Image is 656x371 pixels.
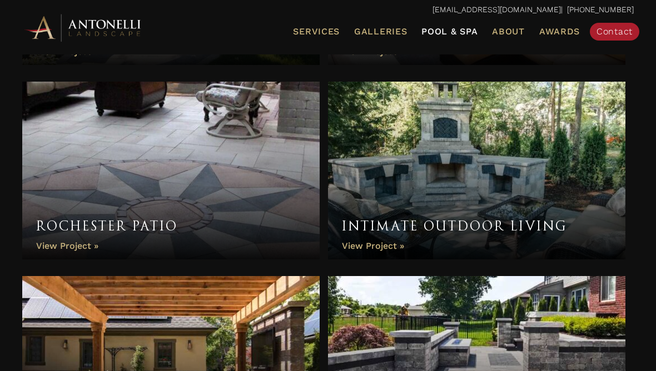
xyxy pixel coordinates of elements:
a: Pool & Spa [417,24,482,39]
span: Galleries [354,26,407,37]
a: Contact [590,23,639,41]
span: Services [293,27,340,36]
p: | [PHONE_NUMBER] [22,3,634,17]
span: Pool & Spa [421,26,478,37]
span: Awards [539,26,580,37]
a: Galleries [350,24,411,39]
a: About [488,24,529,39]
a: [EMAIL_ADDRESS][DOMAIN_NAME] [433,5,561,14]
span: Contact [597,26,633,37]
a: Services [289,24,344,39]
a: Awards [535,24,584,39]
span: About [492,27,525,36]
img: Antonelli Horizontal Logo [22,12,145,43]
